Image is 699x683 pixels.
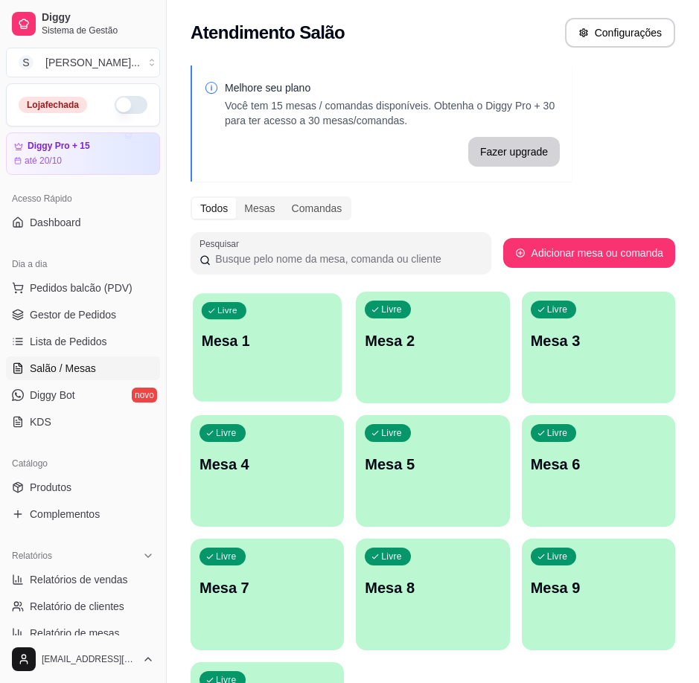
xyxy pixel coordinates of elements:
a: KDS [6,410,160,434]
button: Configurações [565,18,675,48]
span: Produtos [30,480,71,495]
a: Diggy Pro + 15até 20/10 [6,132,160,175]
p: Mesa 9 [531,577,666,598]
div: Dia a dia [6,252,160,276]
p: Livre [216,427,237,439]
div: Catálogo [6,452,160,475]
span: Diggy Bot [30,388,75,403]
button: LivreMesa 7 [191,539,344,650]
span: Relatórios de vendas [30,572,128,587]
a: DiggySistema de Gestão [6,6,160,42]
button: LivreMesa 6 [522,415,675,527]
a: Dashboard [6,211,160,234]
a: Complementos [6,502,160,526]
button: LivreMesa 4 [191,415,344,527]
span: Diggy [42,11,154,25]
button: Select a team [6,48,160,77]
a: Relatórios de vendas [6,568,160,591]
button: LivreMesa 1 [193,293,342,402]
p: Livre [381,427,402,439]
button: LivreMesa 5 [356,415,509,527]
p: Mesa 6 [531,454,666,475]
input: Pesquisar [211,251,482,266]
span: KDS [30,414,51,429]
p: Mesa 3 [531,330,666,351]
button: LivreMesa 8 [356,539,509,650]
button: LivreMesa 2 [356,292,509,403]
button: Adicionar mesa ou comanda [503,238,675,268]
button: Fazer upgrade [468,137,560,167]
span: Sistema de Gestão [42,25,154,36]
p: Mesa 8 [365,577,500,598]
div: Mesas [236,198,283,219]
button: Pedidos balcão (PDV) [6,276,160,300]
span: Pedidos balcão (PDV) [30,280,133,295]
p: Livre [547,304,568,315]
a: Lista de Pedidos [6,330,160,353]
a: Produtos [6,475,160,499]
div: Todos [192,198,236,219]
p: Mesa 1 [202,331,333,351]
p: Livre [547,427,568,439]
article: Diggy Pro + 15 [28,141,90,152]
a: Relatório de mesas [6,621,160,645]
button: LivreMesa 9 [522,539,675,650]
p: Você tem 15 mesas / comandas disponíveis. Obtenha o Diggy Pro + 30 para ter acesso a 30 mesas/com... [225,98,560,128]
p: Livre [216,551,237,562]
p: Livre [381,551,402,562]
p: Mesa 5 [365,454,500,475]
span: Gestor de Pedidos [30,307,116,322]
a: Diggy Botnovo [6,383,160,407]
span: S [19,55,33,70]
span: Lista de Pedidos [30,334,107,349]
button: [EMAIL_ADDRESS][DOMAIN_NAME] [6,641,160,677]
h2: Atendimento Salão [191,21,345,45]
article: até 20/10 [25,155,62,167]
p: Melhore seu plano [225,80,560,95]
a: Relatório de clientes [6,594,160,618]
button: Alterar Status [115,96,147,114]
p: Mesa 7 [200,577,335,598]
p: Mesa 4 [200,454,335,475]
p: Mesa 2 [365,330,500,351]
button: LivreMesa 3 [522,292,675,403]
span: Dashboard [30,215,81,230]
p: Livre [547,551,568,562]
label: Pesquisar [200,237,244,250]
span: [EMAIL_ADDRESS][DOMAIN_NAME] [42,653,136,665]
span: Relatórios [12,550,52,562]
div: Loja fechada [19,97,87,113]
p: Livre [217,305,237,317]
a: Salão / Mesas [6,356,160,380]
div: Comandas [284,198,351,219]
span: Relatório de mesas [30,626,120,641]
span: Complementos [30,507,100,522]
span: Salão / Mesas [30,361,96,376]
span: Relatório de clientes [30,599,124,614]
div: [PERSON_NAME] ... [45,55,140,70]
a: Gestor de Pedidos [6,303,160,327]
div: Acesso Rápido [6,187,160,211]
p: Livre [381,304,402,315]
